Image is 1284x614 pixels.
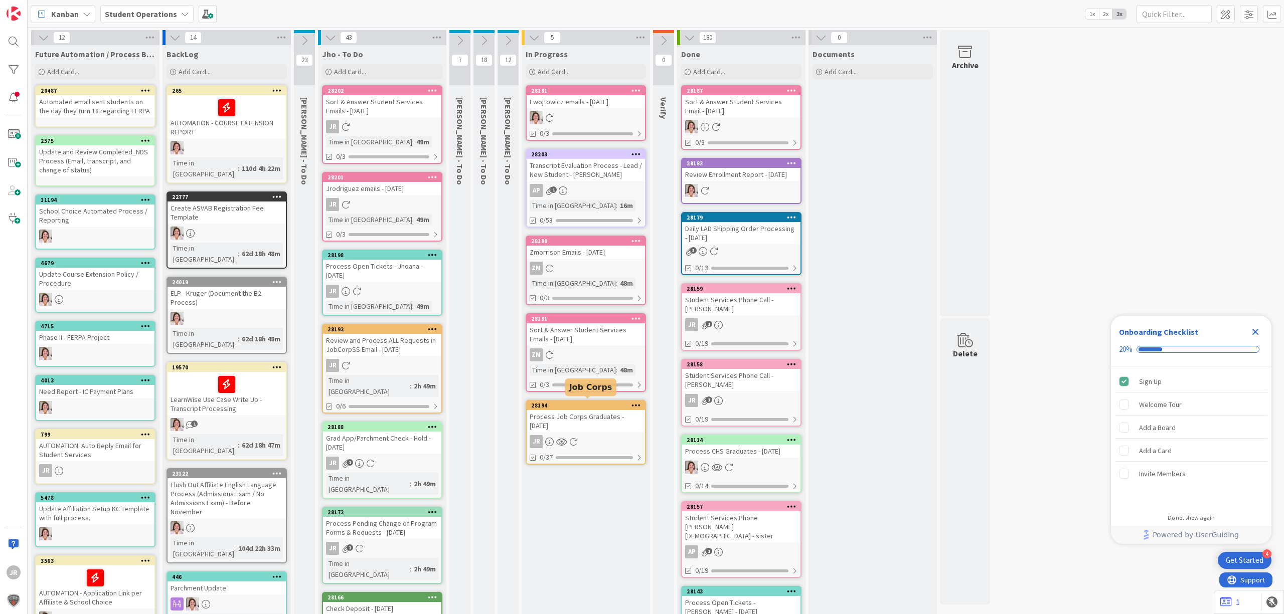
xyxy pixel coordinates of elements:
[171,537,234,559] div: Time in [GEOGRAPHIC_DATA]
[682,445,800,458] div: Process CHS Graduates - [DATE]
[682,394,800,407] div: JR
[540,215,553,226] span: 0/53
[527,314,645,323] div: 28191
[1153,529,1239,541] span: Powered by UserGuiding
[36,195,154,204] div: 11194
[35,375,155,421] a: 4013Need Report - IC Payment PlansEW
[191,421,198,427] span: 1
[706,321,712,327] span: 1
[35,135,155,186] a: 2575Update and Review Completed_NDS Process (Email, transcript, and change of status)
[172,470,286,477] div: 23122
[35,85,155,127] a: 20487Automated email sent students on the day they turn 18 regarding FERPA
[530,348,543,361] div: ZM
[527,95,645,108] div: Ewojtowicz emails - [DATE]
[411,478,438,489] div: 2h 49m
[540,293,549,303] span: 0/3
[36,145,154,176] div: Update and Review Completed_NDS Process (Email, transcript, and change of status)
[328,87,441,94] div: 28202
[239,248,283,259] div: 62d 18h 48m
[687,285,800,292] div: 28159
[1111,366,1271,507] div: Checklist items
[168,363,286,372] div: 19570
[326,285,339,298] div: JR
[238,163,239,174] span: :
[326,136,412,147] div: Time in [GEOGRAPHIC_DATA]
[690,247,697,254] span: 3
[531,315,645,322] div: 28191
[410,380,411,391] span: :
[682,284,800,293] div: 28159
[685,545,698,558] div: AP
[323,334,441,356] div: Review and Process ALL Requests in JobCorpSS Email - [DATE]
[530,184,543,197] div: AP
[527,401,645,432] div: 28194Process Job Corps Graduates - [DATE]
[323,359,441,372] div: JR
[527,150,645,159] div: 28203
[682,369,800,391] div: Student Services Phone Call - [PERSON_NAME]
[21,2,46,14] span: Support
[530,278,616,289] div: Time in [GEOGRAPHIC_DATA]
[326,301,412,312] div: Time in [GEOGRAPHIC_DATA]
[323,457,441,470] div: JR
[682,502,800,511] div: 28157
[168,192,286,224] div: 22777Create ASVAB Registration Fee Template
[323,86,441,95] div: 28202
[1119,345,1133,354] div: 20%
[336,401,346,412] span: 0/6
[41,323,154,330] div: 4715
[39,347,52,360] img: EW
[41,87,154,94] div: 20487
[682,159,800,168] div: 28183
[168,86,286,95] div: 265
[171,227,184,240] img: EW
[1111,316,1271,544] div: Checklist Container
[682,213,800,222] div: 28179
[527,410,645,432] div: Process Job Corps Graduates - [DATE]
[681,212,801,275] a: 28179Daily LAD Shipping Order Processing - [DATE]0/13
[322,250,442,316] a: 28198Process Open Tickets - Jhoana - [DATE]JRTime in [GEOGRAPHIC_DATA]:49m
[347,459,353,466] span: 1
[328,424,441,431] div: 28188
[36,195,154,227] div: 11194School Choice Automated Process / Reporting
[527,184,645,197] div: AP
[682,461,800,474] div: EW
[685,184,698,197] img: EW
[168,287,286,309] div: ELP - Kruger (Document the B2 Process)
[323,198,441,211] div: JR
[414,214,432,225] div: 49m
[526,149,646,228] a: 28203Transcript Evaluation Process - Lead / New Student - [PERSON_NAME]APTime in [GEOGRAPHIC_DATA...
[1139,445,1172,457] div: Add a Card
[168,363,286,415] div: 19570LearnWise Use Case Write Up - Transcript Processing
[36,86,154,95] div: 20487
[687,160,800,167] div: 28183
[328,252,441,259] div: 28198
[527,262,645,275] div: ZM
[682,184,800,197] div: EW
[36,136,154,176] div: 2575Update and Review Completed_NDS Process (Email, transcript, and change of status)
[825,67,857,76] span: Add Card...
[531,402,645,409] div: 28194
[323,120,441,133] div: JR
[695,481,708,491] span: 0/14
[39,527,52,540] img: EW
[414,301,432,312] div: 49m
[1115,440,1267,462] div: Add a Card is incomplete.
[326,214,412,225] div: Time in [GEOGRAPHIC_DATA]
[323,432,441,454] div: Grad App/Parchment Check - Hold - [DATE]
[323,251,441,260] div: 28198
[323,423,441,454] div: 28188Grad App/Parchment Check - Hold - [DATE]
[530,111,543,124] img: EW
[323,251,441,282] div: 28198Process Open Tickets - Jhoana - [DATE]
[168,201,286,224] div: Create ASVAB Registration Fee Template
[411,380,438,391] div: 2h 49m
[168,227,286,240] div: EW
[36,136,154,145] div: 2575
[167,85,287,183] a: 265AUTOMATION - COURSE EXTENSION REPORTEWTime in [GEOGRAPHIC_DATA]:110d 4h 22m
[167,362,287,460] a: 19570LearnWise Use Case Write Up - Transcript ProcessingEWTime in [GEOGRAPHIC_DATA]:62d 18h 47m
[172,87,286,94] div: 265
[171,157,238,179] div: Time in [GEOGRAPHIC_DATA]
[527,246,645,259] div: Zmorrison Emails - [DATE]
[36,493,154,524] div: 5478Update Affiliation Setup KC Template with full process.
[36,439,154,461] div: AUTOMATION: Auto Reply Email for Student Services
[36,293,154,306] div: EW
